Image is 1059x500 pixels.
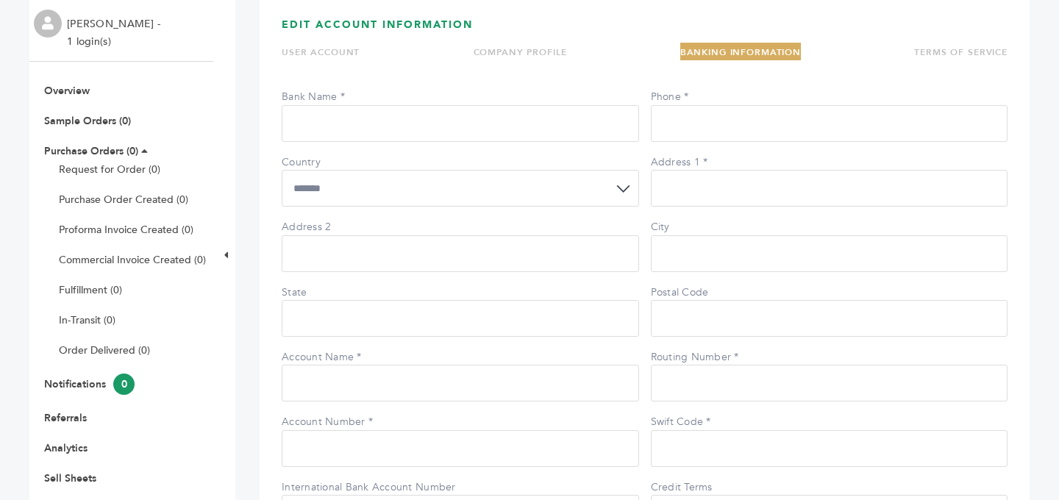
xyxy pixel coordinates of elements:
a: Notifications0 [44,377,135,391]
span: 0 [113,374,135,395]
a: BANKING INFORMATION [680,46,801,58]
label: State [282,285,385,300]
label: Phone [651,90,754,104]
label: Bank Name [282,90,385,104]
label: Swift Code [651,415,754,429]
label: Account Name [282,350,385,365]
a: Analytics [44,441,88,455]
a: TERMS OF SERVICE [914,46,1008,58]
label: International Bank Account Number [282,480,456,495]
a: Purchase Order Created (0) [59,193,188,207]
label: City [651,220,754,235]
img: profile.png [34,10,62,37]
a: Proforma Invoice Created (0) [59,223,193,237]
a: Request for Order (0) [59,162,160,176]
a: Purchase Orders (0) [44,144,138,158]
a: Sample Orders (0) [44,114,131,128]
label: Account Number [282,415,385,429]
a: Commercial Invoice Created (0) [59,253,206,267]
a: COMPANY PROFILE [474,46,567,58]
a: Sell Sheets [44,471,96,485]
label: Country [282,155,385,170]
h3: EDIT ACCOUNT INFORMATION [282,18,1008,43]
a: Referrals [44,411,87,425]
a: In-Transit (0) [59,313,115,327]
a: USER ACCOUNT [282,46,360,58]
label: Address 2 [282,220,385,235]
a: Overview [44,84,90,98]
label: Postal Code [651,285,754,300]
label: Address 1 [651,155,754,170]
label: Routing Number [651,350,754,365]
li: [PERSON_NAME] - 1 login(s) [67,15,164,51]
a: Order Delivered (0) [59,343,150,357]
label: Credit Terms [651,480,754,495]
a: Fulfillment (0) [59,283,122,297]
